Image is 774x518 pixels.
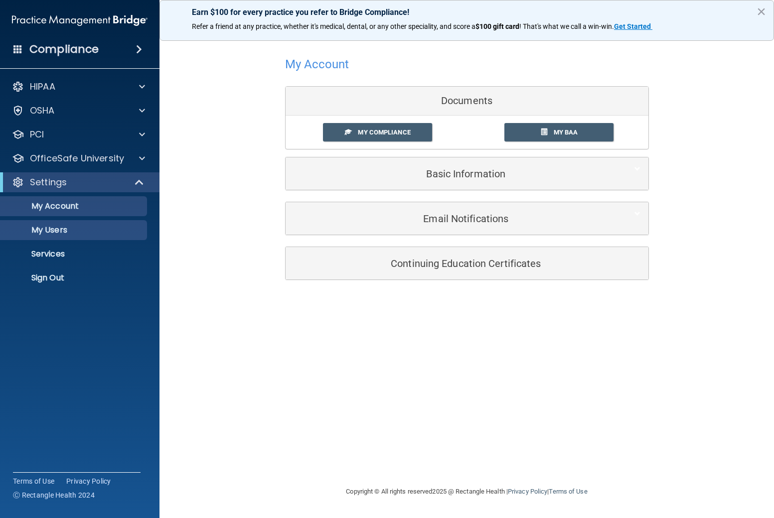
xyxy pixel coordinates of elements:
[13,490,95,500] span: Ⓒ Rectangle Health 2024
[757,3,766,19] button: Close
[475,22,519,30] strong: $100 gift card
[549,488,587,495] a: Terms of Use
[12,105,145,117] a: OSHA
[614,22,652,30] a: Get Started
[12,176,145,188] a: Settings
[6,225,143,235] p: My Users
[293,168,611,179] h5: Basic Information
[30,105,55,117] p: OSHA
[6,201,143,211] p: My Account
[358,129,410,136] span: My Compliance
[293,252,641,274] a: Continuing Education Certificates
[6,273,143,283] p: Sign Out
[293,162,641,185] a: Basic Information
[30,152,124,164] p: OfficeSafe University
[285,476,649,508] div: Copyright © All rights reserved 2025 @ Rectangle Health | |
[192,22,475,30] span: Refer a friend at any practice, whether it's medical, dental, or any other speciality, and score a
[293,207,641,230] a: Email Notifications
[30,129,44,140] p: PCI
[30,81,55,93] p: HIPAA
[66,476,111,486] a: Privacy Policy
[13,476,54,486] a: Terms of Use
[293,258,611,269] h5: Continuing Education Certificates
[508,488,547,495] a: Privacy Policy
[614,22,651,30] strong: Get Started
[30,176,67,188] p: Settings
[293,213,611,224] h5: Email Notifications
[12,81,145,93] a: HIPAA
[12,152,145,164] a: OfficeSafe University
[12,10,148,30] img: PMB logo
[519,22,614,30] span: ! That's what we call a win-win.
[12,129,145,140] a: PCI
[554,129,578,136] span: My BAA
[285,58,349,71] h4: My Account
[192,7,742,17] p: Earn $100 for every practice you refer to Bridge Compliance!
[286,87,648,116] div: Documents
[29,42,99,56] h4: Compliance
[6,249,143,259] p: Services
